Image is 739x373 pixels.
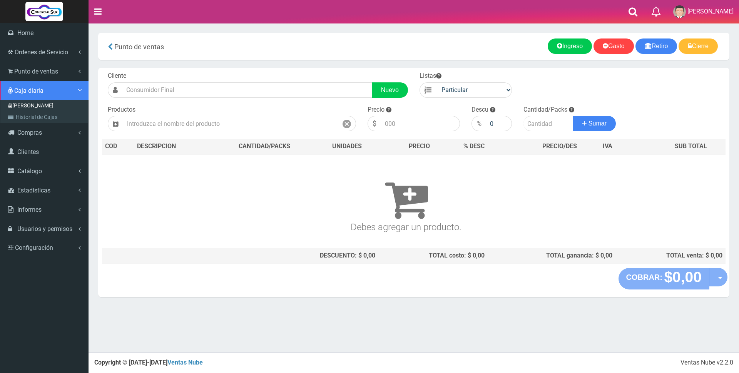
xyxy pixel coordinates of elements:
[523,116,573,131] input: Cantidad
[134,139,213,154] th: DES
[673,5,686,18] img: User Image
[675,142,707,151] span: SUB TOTAL
[589,120,607,127] span: Sumar
[102,139,134,154] th: COD
[372,82,408,98] a: Nuevo
[368,116,381,131] div: $
[381,116,460,131] input: 000
[626,273,662,281] strong: COBRAR:
[463,142,485,150] span: % DESC
[679,38,718,54] a: Cierre
[548,38,592,54] a: Ingreso
[167,359,203,366] a: Ventas Nube
[123,116,338,131] input: Introduzca el nombre del producto
[635,38,677,54] a: Retiro
[2,100,88,111] a: [PERSON_NAME]
[148,142,176,150] span: CRIPCION
[213,139,315,154] th: CANTIDAD/PACKS
[315,139,378,154] th: UNIDADES
[594,38,634,54] a: Gasto
[664,269,702,285] strong: $0,00
[94,359,203,366] strong: Copyright © [DATE]-[DATE]
[619,268,710,289] button: COBRAR: $0,00
[108,105,135,114] label: Productos
[17,129,42,136] span: Compras
[542,142,577,150] span: PRECIO/DES
[17,187,50,194] span: Estadisticas
[108,72,126,80] label: Cliente
[471,116,486,131] div: %
[368,105,385,114] label: Precio
[619,251,722,260] div: TOTAL venta: $ 0,00
[122,82,372,98] input: Consumidor Final
[409,142,430,151] span: PRECIO
[687,8,734,15] span: [PERSON_NAME]
[573,116,616,131] button: Sumar
[105,166,707,232] h3: Debes agregar un producto.
[17,167,42,175] span: Catálogo
[15,244,53,251] span: Configuración
[680,358,733,367] div: Ventas Nube v2.2.0
[17,206,42,213] span: Informes
[381,251,485,260] div: TOTAL costo: $ 0,00
[114,43,164,51] span: Punto de ventas
[486,116,512,131] input: 000
[17,225,72,232] span: Usuarios y permisos
[2,111,88,123] a: Historial de Cajas
[420,72,441,80] label: Listas
[523,105,567,114] label: Cantidad/Packs
[603,142,612,150] span: IVA
[15,49,68,56] span: Ordenes de Servicio
[216,251,375,260] div: DESCUENTO: $ 0,00
[25,2,63,21] img: Logo grande
[14,87,43,94] span: Caja diaria
[491,251,612,260] div: TOTAL ganancia: $ 0,00
[14,68,58,75] span: Punto de ventas
[17,29,33,37] span: Home
[17,148,39,156] span: Clientes
[471,105,488,114] label: Descu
